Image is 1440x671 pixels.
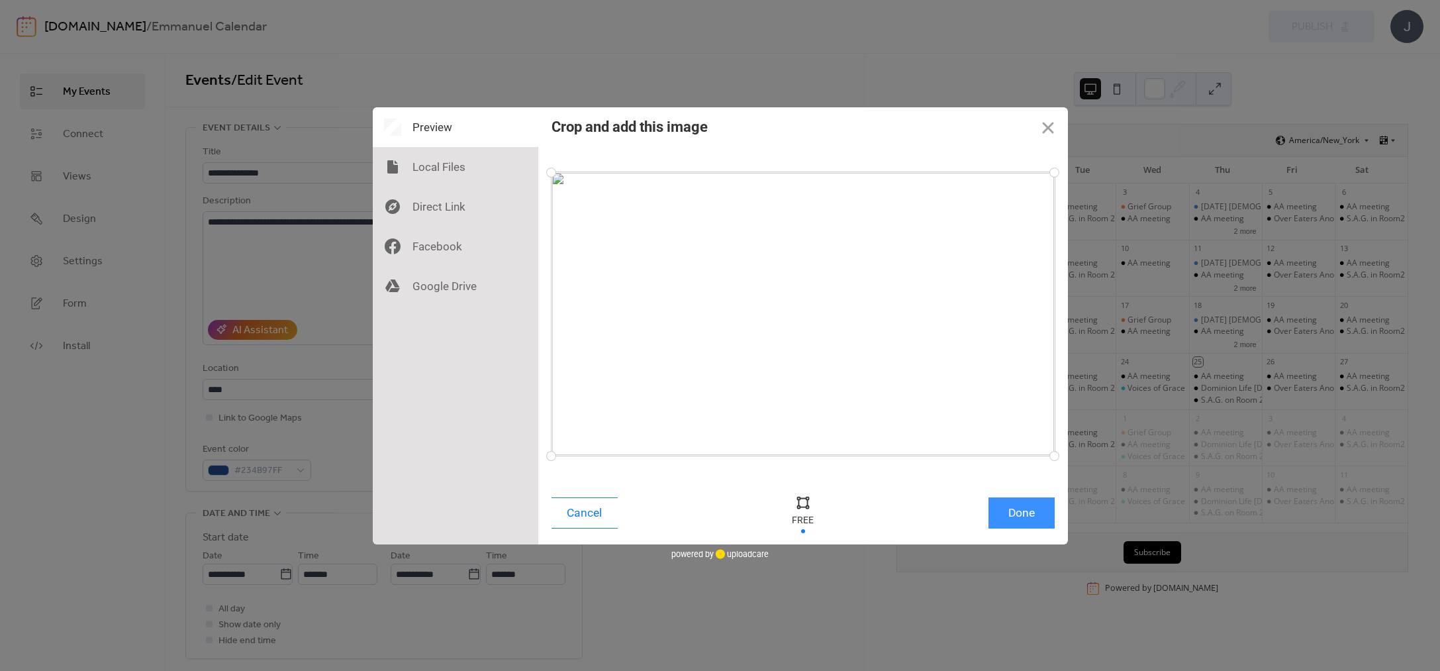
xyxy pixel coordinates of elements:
[373,266,538,306] div: Google Drive
[373,147,538,187] div: Local Files
[373,227,538,266] div: Facebook
[373,187,538,227] div: Direct Link
[671,544,769,564] div: powered by
[552,119,708,135] div: Crop and add this image
[552,497,618,529] button: Cancel
[1028,107,1068,147] button: Close
[988,497,1055,529] button: Done
[373,107,538,147] div: Preview
[714,549,769,559] a: uploadcare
